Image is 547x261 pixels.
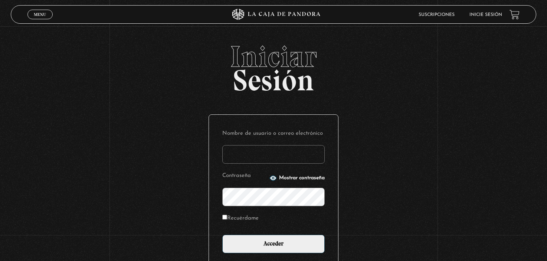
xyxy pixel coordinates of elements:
h2: Sesión [11,42,536,89]
span: Cerrar [31,19,49,24]
label: Contraseña [222,170,267,182]
input: Recuérdame [222,215,227,220]
input: Acceder [222,235,325,253]
span: Mostrar contraseña [279,175,325,181]
a: Inicie sesión [469,13,502,17]
label: Recuérdame [222,213,259,224]
a: View your shopping cart [510,10,520,20]
label: Nombre de usuario o correo electrónico [222,128,325,140]
span: Menu [34,12,46,17]
button: Mostrar contraseña [269,174,325,182]
span: Iniciar [11,42,536,71]
a: Suscripciones [419,13,455,17]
